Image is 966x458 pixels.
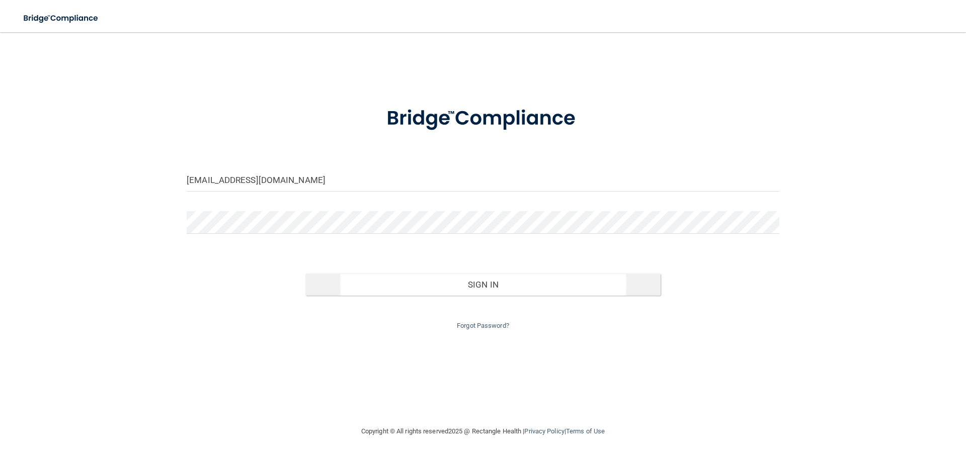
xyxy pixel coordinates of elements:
[305,273,661,296] button: Sign In
[524,427,564,435] a: Privacy Policy
[566,427,605,435] a: Terms of Use
[457,322,509,329] a: Forgot Password?
[187,169,779,192] input: Email
[15,8,108,29] img: bridge_compliance_login_screen.278c3ca4.svg
[366,93,600,145] img: bridge_compliance_login_screen.278c3ca4.svg
[299,415,667,447] div: Copyright © All rights reserved 2025 @ Rectangle Health | |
